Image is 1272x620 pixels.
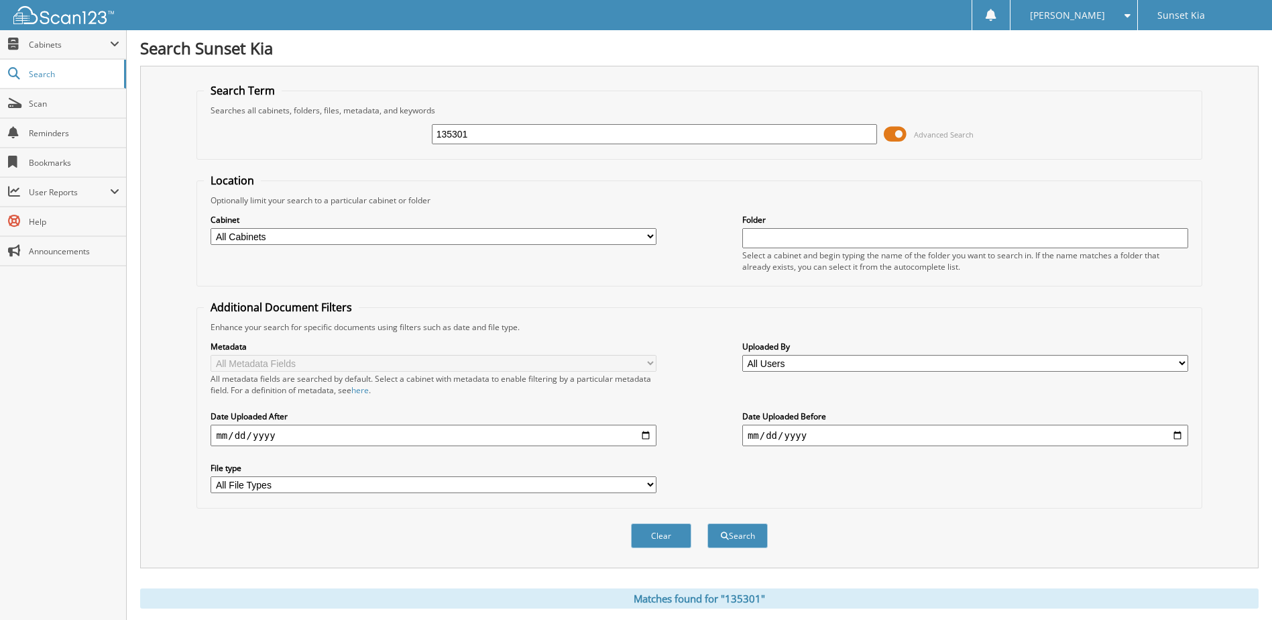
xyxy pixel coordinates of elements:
div: Optionally limit your search to a particular cabinet or folder [204,195,1194,206]
a: here [351,384,369,396]
legend: Location [204,173,261,188]
div: Matches found for "135301" [140,588,1259,609]
legend: Search Term [204,83,282,98]
span: Reminders [29,127,119,139]
span: User Reports [29,187,110,198]
label: Metadata [211,341,656,352]
span: Sunset Kia [1157,11,1205,19]
h1: Search Sunset Kia [140,37,1259,59]
button: Search [707,523,768,548]
div: Enhance your search for specific documents using filters such as date and file type. [204,321,1194,333]
button: Clear [631,523,691,548]
span: Cabinets [29,39,110,50]
legend: Additional Document Filters [204,300,359,315]
span: Bookmarks [29,157,119,168]
span: Scan [29,98,119,109]
span: [PERSON_NAME] [1030,11,1105,19]
div: Select a cabinet and begin typing the name of the folder you want to search in. If the name match... [742,250,1188,272]
label: Uploaded By [742,341,1188,352]
label: Date Uploaded After [211,411,656,422]
span: Announcements [29,246,119,257]
div: Searches all cabinets, folders, files, metadata, and keywords [204,105,1194,116]
div: All metadata fields are searched by default. Select a cabinet with metadata to enable filtering b... [211,373,656,396]
span: Advanced Search [914,130,974,140]
input: start [211,425,656,446]
span: Search [29,68,117,80]
input: end [742,425,1188,446]
span: Help [29,216,119,227]
label: Cabinet [211,214,656,225]
label: Date Uploaded Before [742,411,1188,422]
label: Folder [742,214,1188,225]
img: scan123-logo-white.svg [13,6,114,24]
label: File type [211,462,656,474]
